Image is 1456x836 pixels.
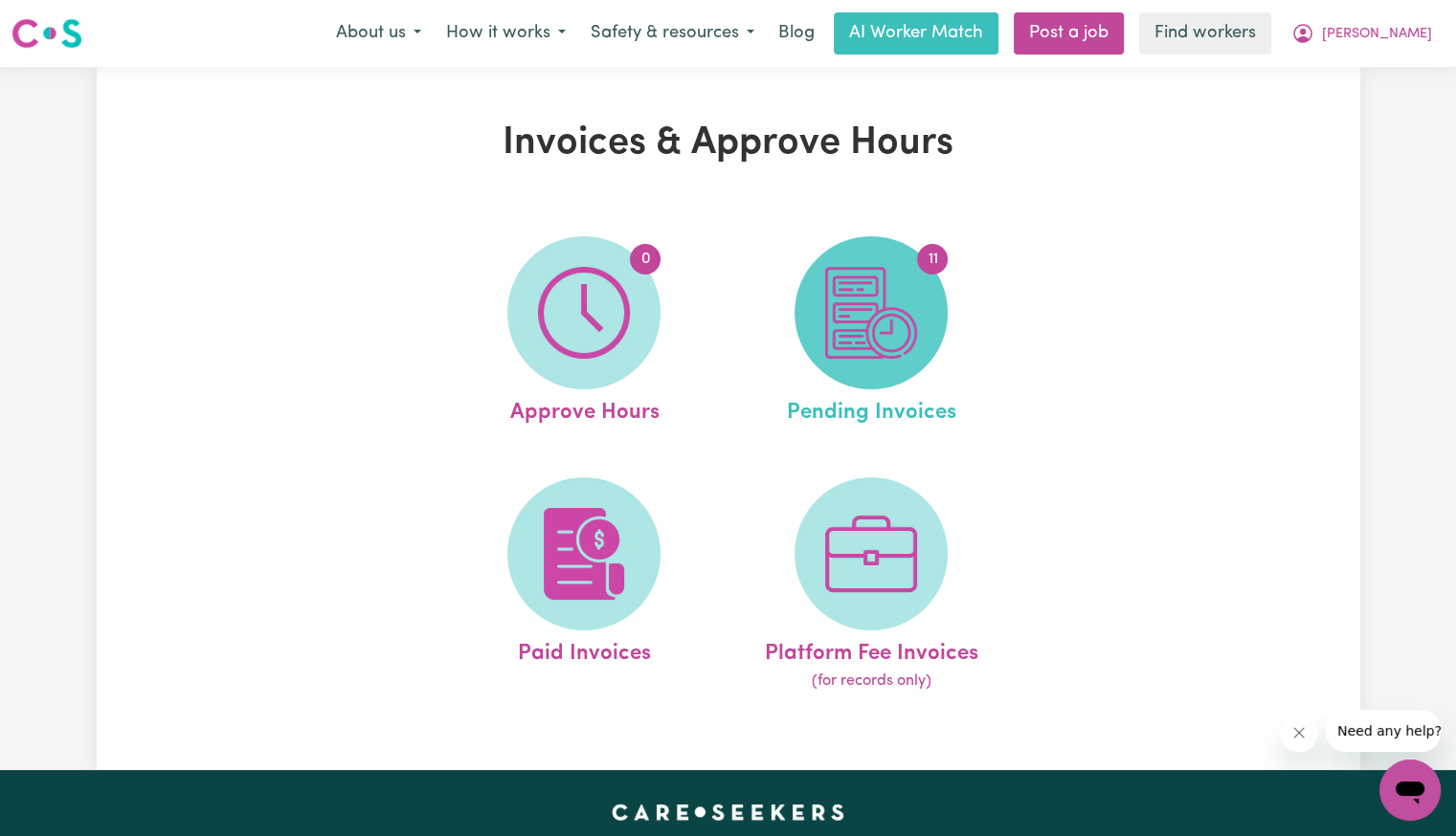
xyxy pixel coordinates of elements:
[578,13,767,54] button: Safety & resources
[518,630,651,671] span: Paid Invoices
[1379,759,1441,821] iframe: Button to launch messaging window
[1279,13,1445,54] button: My Account
[1280,714,1318,752] iframe: Close message
[630,244,661,275] span: 0
[812,670,931,693] span: (for records only)
[446,477,722,693] a: Paid Invoices
[787,389,956,429] span: Pending Invoices
[733,236,1009,429] a: Pending Invoices
[509,389,659,429] span: Approve Hours
[324,13,434,54] button: About us
[1322,24,1432,45] span: [PERSON_NAME]
[767,12,826,55] a: Blog
[1139,12,1271,55] a: Find workers
[11,16,82,51] img: Careseekers logo
[434,13,578,54] button: How it works
[834,12,998,55] a: AI Worker Match
[917,244,948,275] span: 11
[446,236,722,429] a: Approve Hours
[319,121,1138,166] h1: Invoices & Approve Hours
[612,804,844,820] a: Careseekers home page
[1014,12,1124,55] a: Post a job
[1326,710,1441,752] iframe: Message from company
[765,630,978,671] span: Platform Fee Invoices
[11,11,82,55] a: Careseekers logo
[11,13,116,29] span: Need any help?
[733,477,1009,693] a: Platform Fee Invoices(for records only)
